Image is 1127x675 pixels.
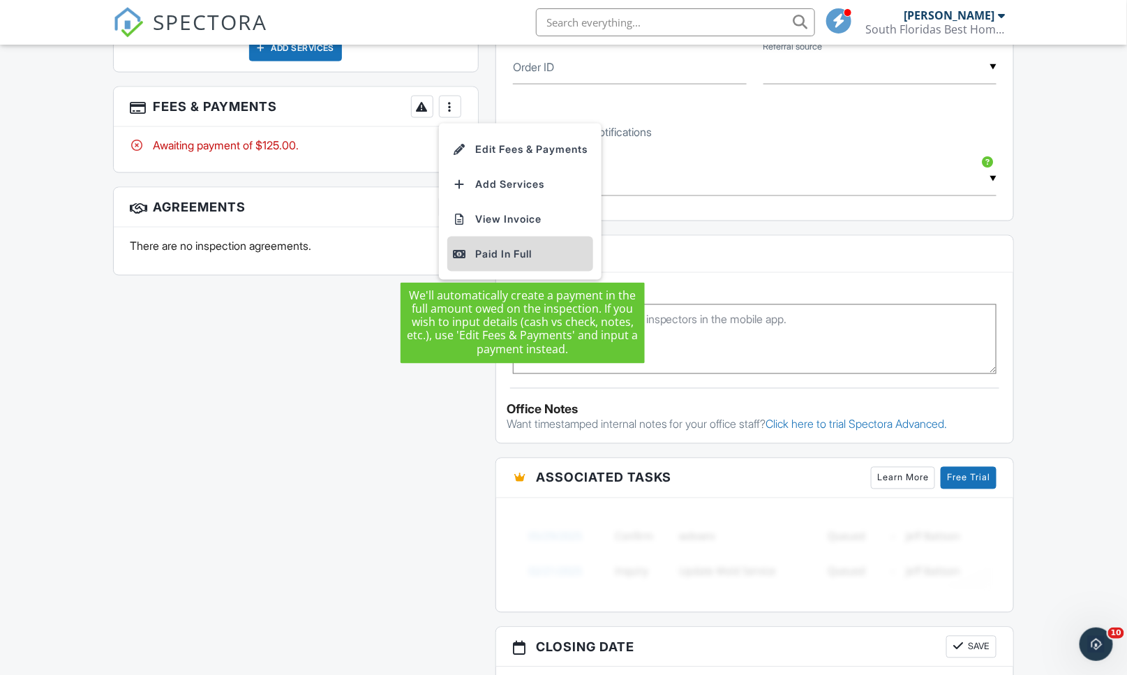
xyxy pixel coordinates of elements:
a: Free Trial [941,467,997,489]
input: Search everything... [536,8,815,36]
h5: Inspector Notes [513,283,997,297]
div: Awaiting payment of $125.00. [130,138,461,153]
label: Referral source [763,40,823,53]
p: Want timestamped internal notes for your office staff? [507,417,1003,432]
span: Associated Tasks [536,468,671,487]
h3: Agreements [114,188,478,228]
button: Save [946,636,997,658]
a: Click here to trial Spectora Advanced. [766,417,948,431]
p: There are no inspection agreements. [130,238,461,253]
a: Learn More [871,467,935,489]
div: Add Services [249,35,342,61]
div: [PERSON_NAME] [904,8,995,22]
span: Closing date [536,638,634,657]
label: Order ID [513,59,554,75]
div: South Floridas Best Home Inspection [866,22,1006,36]
h3: Fees & Payments [114,87,478,127]
h3: Notes [496,236,1014,272]
span: SPECTORA [154,7,268,36]
img: The Best Home Inspection Software - Spectora [113,7,144,38]
span: 10 [1108,628,1124,639]
a: SPECTORA [113,19,268,48]
div: Office Notes [507,403,1003,417]
img: blurred-tasks-251b60f19c3f713f9215ee2a18cbf2105fc2d72fcd585247cf5e9ec0c957c1dd.png [513,509,997,598]
iframe: Intercom live chat [1080,628,1113,661]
